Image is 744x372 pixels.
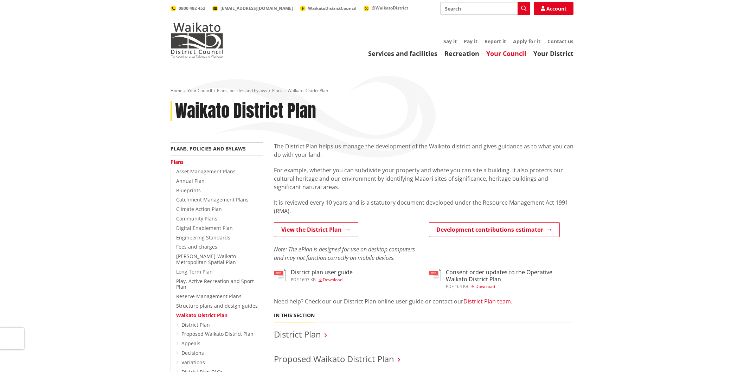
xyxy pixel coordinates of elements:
a: Catchment Management Plans [176,196,249,203]
a: Reserve Management Plans [176,293,242,300]
a: 0800 492 452 [171,5,205,11]
a: Community Plans [176,215,217,222]
a: District Plan [181,321,210,328]
img: Waikato District Council - Te Kaunihera aa Takiwaa o Waikato [171,23,223,58]
a: Engineering Standards [176,234,230,241]
a: Waikato District Plan [176,312,227,319]
a: Account [534,2,573,15]
a: Structure plans and design guides [176,302,258,309]
span: [EMAIL_ADDRESS][DOMAIN_NAME] [220,5,293,11]
a: Play, Active Recreation and Sport Plan [176,278,254,290]
a: Recreation [444,49,479,58]
a: District Plan [274,328,321,340]
nav: breadcrumb [171,88,573,94]
span: Waikato District Plan [288,88,328,94]
a: Report it [485,38,506,45]
a: @WaikatoDistrict [364,5,408,11]
a: Your District [533,49,573,58]
p: The District Plan helps us manage the development of the Waikato district and gives guidance as t... [274,142,573,159]
a: Your Council [187,88,212,94]
a: Your Council [486,49,526,58]
a: [EMAIL_ADDRESS][DOMAIN_NAME] [212,5,293,11]
a: Blueprints [176,187,201,194]
a: Consent order updates to the Operative Waikato District Plan pdf,164 KB Download [429,269,573,288]
img: document-pdf.svg [429,269,441,281]
a: Asset Management Plans [176,168,236,175]
a: Pay it [464,38,477,45]
div: , [291,278,353,282]
span: 1697 KB [300,277,316,283]
span: WaikatoDistrictCouncil [308,5,357,11]
span: 164 KB [455,283,468,289]
a: Plans [171,159,184,165]
a: District plan user guide pdf,1697 KB Download [274,269,353,282]
h1: Waikato District Plan [175,101,316,121]
a: WaikatoDistrictCouncil [300,5,357,11]
a: Plans [272,88,283,94]
span: pdf [291,277,299,283]
a: Appeals [181,340,200,347]
p: Need help? Check our our District Plan online user guide or contact our [274,297,573,306]
span: Download [475,283,495,289]
a: [PERSON_NAME]-Waikato Metropolitan Spatial Plan [176,253,236,265]
a: Decisions [181,349,204,356]
a: Annual Plan [176,178,205,184]
span: @WaikatoDistrict [372,5,408,11]
a: Development contributions estimator [429,222,560,237]
span: 0800 492 452 [179,5,205,11]
a: Long Term Plan [176,268,213,275]
a: Variations [181,359,205,366]
h3: Consent order updates to the Operative Waikato District Plan [446,269,573,282]
a: Apply for it [513,38,540,45]
a: Plans, policies and bylaws [171,145,246,152]
a: Say it [443,38,457,45]
input: Search input [440,2,530,15]
a: Proposed Waikato District Plan [181,331,254,337]
a: Contact us [547,38,573,45]
a: Climate Action Plan [176,206,222,212]
a: Digital Enablement Plan [176,225,233,231]
span: pdf [446,283,454,289]
em: Note: The ePlan is designed for use on desktop computers and may not function correctly on mobile... [274,245,415,262]
span: Download [323,277,342,283]
a: Services and facilities [368,49,437,58]
p: It is reviewed every 10 years and is a statutory document developed under the Resource Management... [274,198,573,215]
h5: In this section [274,313,315,319]
a: Fees and charges [176,243,217,250]
img: document-pdf.svg [274,269,286,281]
a: Plans, policies and bylaws [217,88,267,94]
a: View the District Plan [274,222,358,237]
p: For example, whether you can subdivide your property and where you can site a building. It also p... [274,166,573,191]
a: Home [171,88,182,94]
a: District Plan team. [463,297,512,305]
h3: District plan user guide [291,269,353,276]
div: , [446,284,573,289]
a: Proposed Waikato District Plan [274,353,394,365]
